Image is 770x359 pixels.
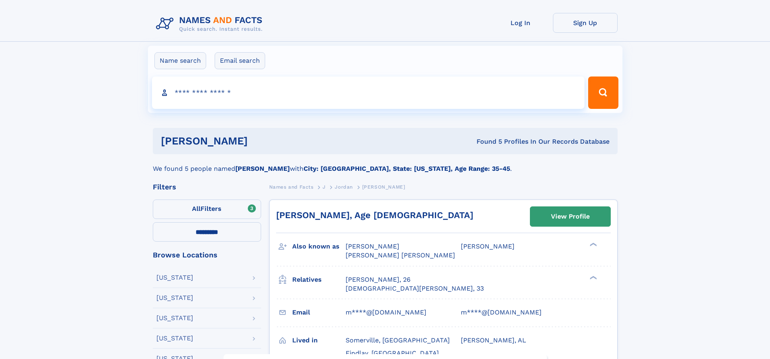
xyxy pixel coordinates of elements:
[235,165,290,172] b: [PERSON_NAME]
[588,242,597,247] div: ❯
[551,207,590,226] div: View Profile
[530,207,610,226] a: View Profile
[346,251,455,259] span: [PERSON_NAME] [PERSON_NAME]
[346,349,439,357] span: Findlay, [GEOGRAPHIC_DATA]
[156,295,193,301] div: [US_STATE]
[161,136,362,146] h1: [PERSON_NAME]
[153,13,269,35] img: Logo Names and Facts
[153,154,618,174] div: We found 5 people named with .
[215,52,265,69] label: Email search
[269,182,314,192] a: Names and Facts
[346,275,411,284] a: [PERSON_NAME], 26
[156,315,193,321] div: [US_STATE]
[154,52,206,69] label: Name search
[588,275,597,280] div: ❯
[346,284,484,293] a: [DEMOGRAPHIC_DATA][PERSON_NAME], 33
[335,182,353,192] a: Jordan
[488,13,553,33] a: Log In
[362,184,405,190] span: [PERSON_NAME]
[156,274,193,281] div: [US_STATE]
[304,165,510,172] b: City: [GEOGRAPHIC_DATA], State: [US_STATE], Age Range: 35-45
[323,184,326,190] span: J
[152,76,585,109] input: search input
[362,137,610,146] div: Found 5 Profiles In Our Records Database
[292,240,346,253] h3: Also known as
[588,76,618,109] button: Search Button
[323,182,326,192] a: J
[335,184,353,190] span: Jordan
[292,334,346,347] h3: Lived in
[292,273,346,287] h3: Relatives
[292,306,346,319] h3: Email
[553,13,618,33] a: Sign Up
[192,205,200,212] span: All
[276,210,473,220] a: [PERSON_NAME], Age [DEMOGRAPHIC_DATA]
[153,183,261,191] div: Filters
[346,336,450,344] span: Somerville, [GEOGRAPHIC_DATA]
[153,200,261,219] label: Filters
[153,251,261,259] div: Browse Locations
[346,242,399,250] span: [PERSON_NAME]
[156,335,193,342] div: [US_STATE]
[461,242,515,250] span: [PERSON_NAME]
[461,336,526,344] span: [PERSON_NAME], AL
